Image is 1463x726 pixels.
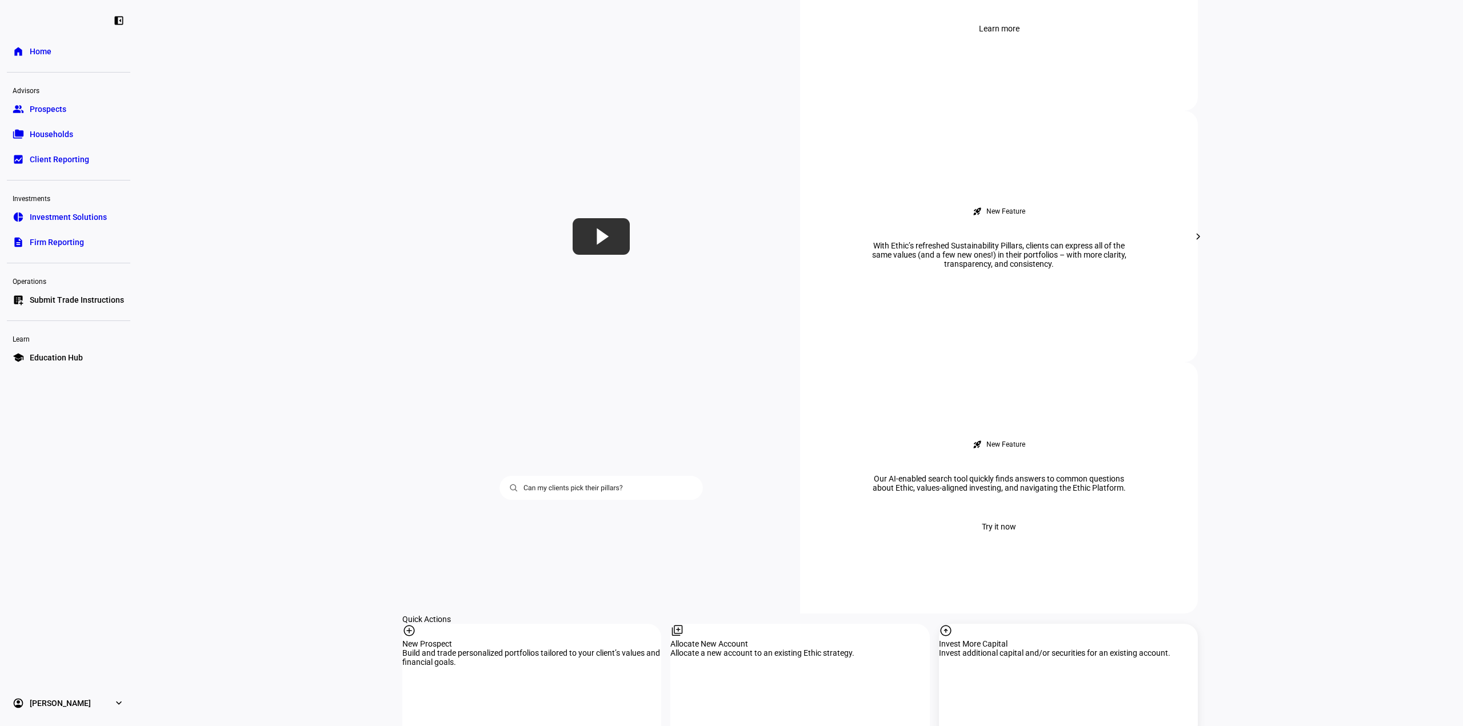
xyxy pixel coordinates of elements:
[7,231,130,254] a: descriptionFirm Reporting
[30,236,84,248] span: Firm Reporting
[670,648,929,657] div: Allocate a new account to an existing Ethic strategy.
[1192,230,1205,243] mat-icon: chevron_right
[402,639,661,648] div: New Prospect
[113,697,125,709] eth-mat-symbol: expand_more
[7,206,130,228] a: pie_chartInvestment Solutions
[30,154,89,165] span: Client Reporting
[939,624,953,637] mat-icon: arrow_circle_up
[939,648,1198,657] div: Invest additional capital and/or securities for an existing account.
[402,615,1198,624] div: Quick Actions
[13,352,24,363] eth-mat-symbol: school
[30,46,51,57] span: Home
[965,17,1033,40] button: Learn more
[13,697,24,709] eth-mat-symbol: account_circle
[968,515,1030,538] button: Try it now
[7,148,130,171] a: bid_landscapeClient Reporting
[13,236,24,248] eth-mat-symbol: description
[30,697,91,709] span: [PERSON_NAME]
[30,129,73,140] span: Households
[979,17,1020,40] span: Learn more
[973,207,982,216] mat-icon: rocket_launch
[7,123,130,146] a: folder_copyHouseholds
[7,330,130,346] div: Learn
[986,207,1025,216] div: New Feature
[982,515,1016,538] span: Try it now
[113,15,125,26] eth-mat-symbol: left_panel_close
[13,103,24,115] eth-mat-symbol: group
[973,440,982,449] mat-icon: rocket_launch
[30,352,83,363] span: Education Hub
[13,129,24,140] eth-mat-symbol: folder_copy
[13,294,24,306] eth-mat-symbol: list_alt_add
[402,624,416,637] mat-icon: add_circle
[402,648,661,667] div: Build and trade personalized portfolios tailored to your client’s values and financial goals.
[7,98,130,121] a: groupProspects
[30,211,107,223] span: Investment Solutions
[7,40,130,63] a: homeHome
[670,624,684,637] mat-icon: library_add
[7,82,130,98] div: Advisors
[13,211,24,223] eth-mat-symbol: pie_chart
[30,103,66,115] span: Prospects
[13,46,24,57] eth-mat-symbol: home
[670,639,929,648] div: Allocate New Account
[7,190,130,206] div: Investments
[30,294,124,306] span: Submit Trade Instructions
[939,639,1198,648] div: Invest More Capital
[13,154,24,165] eth-mat-symbol: bid_landscape
[856,474,1142,492] div: Our AI-enabled search tool quickly finds answers to common questions about Ethic, values-aligned ...
[7,272,130,288] div: Operations
[856,241,1142,268] div: With Ethic’s refreshed Sustainability Pillars, clients can express all of the same values (and a ...
[986,440,1025,449] div: New Feature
